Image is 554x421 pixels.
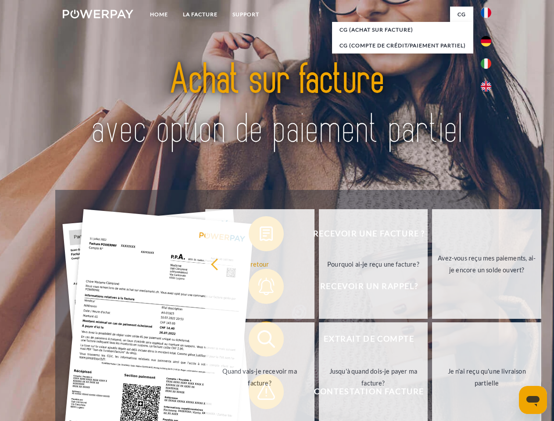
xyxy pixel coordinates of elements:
div: Quand vais-je recevoir ma facture? [211,365,309,389]
div: Je n'ai reçu qu'une livraison partielle [437,365,536,389]
div: Jusqu'à quand dois-je payer ma facture? [324,365,423,389]
a: Home [143,7,175,22]
img: en [481,81,491,92]
a: LA FACTURE [175,7,225,22]
img: de [481,36,491,46]
a: Support [225,7,267,22]
iframe: Bouton de lancement de la fenêtre de messagerie [519,386,547,414]
div: Pourquoi ai-je reçu une facture? [324,258,423,270]
div: Avez-vous reçu mes paiements, ai-je encore un solde ouvert? [437,252,536,276]
a: CG (Compte de crédit/paiement partiel) [332,38,473,54]
img: title-powerpay_fr.svg [84,42,470,168]
img: it [481,58,491,69]
img: fr [481,7,491,18]
a: Avez-vous reçu mes paiements, ai-je encore un solde ouvert? [432,209,541,319]
div: retour [211,258,309,270]
img: logo-powerpay-white.svg [63,10,133,18]
a: CG [450,7,473,22]
a: CG (achat sur facture) [332,22,473,38]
